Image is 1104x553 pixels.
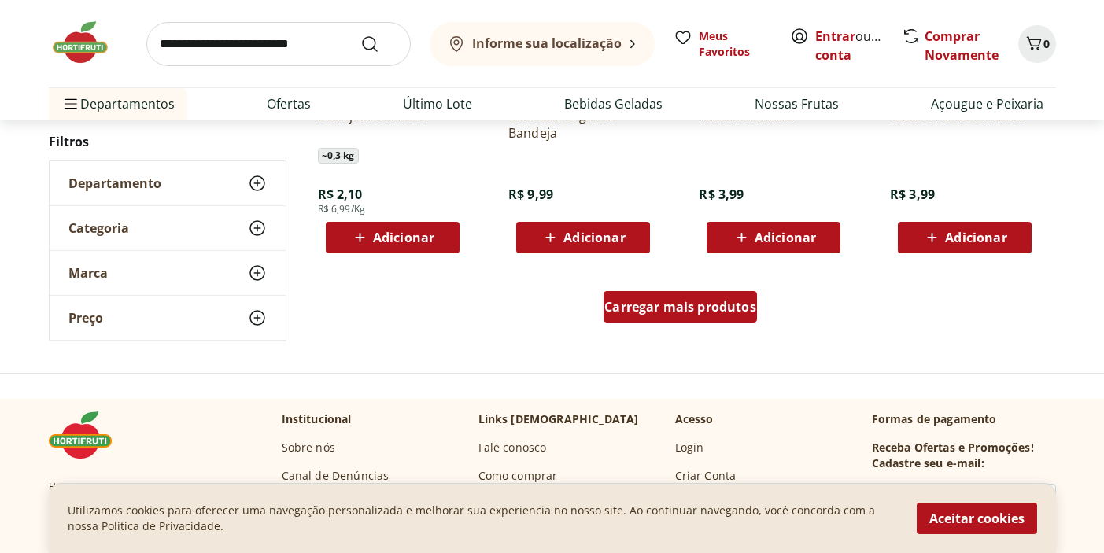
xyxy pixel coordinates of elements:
[675,440,704,455] a: Login
[815,28,902,64] a: Criar conta
[508,186,553,203] span: R$ 9,99
[50,296,286,340] button: Preço
[563,231,625,244] span: Adicionar
[403,94,472,113] a: Último Lote
[931,94,1043,113] a: Açougue e Peixaria
[49,126,286,157] h2: Filtros
[50,251,286,295] button: Marca
[707,222,840,253] button: Adicionar
[50,161,286,205] button: Departamento
[604,291,757,329] a: Carregar mais produtos
[68,310,103,326] span: Preço
[49,411,127,459] img: Hortifruti
[898,222,1032,253] button: Adicionar
[68,503,898,534] p: Utilizamos cookies para oferecer uma navegação personalizada e melhorar sua experiencia no nosso ...
[675,411,714,427] p: Acesso
[890,186,935,203] span: R$ 3,99
[755,231,816,244] span: Adicionar
[282,468,390,484] a: Canal de Denúncias
[478,440,547,455] a: Fale conosco
[68,175,161,191] span: Departamento
[318,107,467,142] a: Berinjela Unidade
[872,455,984,471] h3: Cadastre seu e-mail:
[674,28,771,60] a: Meus Favoritos
[50,206,286,250] button: Categoria
[1043,36,1050,51] span: 0
[318,186,363,203] span: R$ 2,10
[68,220,129,236] span: Categoria
[872,440,1034,455] h3: Receba Ofertas e Promoções!
[699,107,848,142] a: Rúcula Unidade
[604,300,756,313] span: Carregar mais produtos
[564,94,663,113] a: Bebidas Geladas
[945,231,1006,244] span: Adicionar
[326,222,460,253] button: Adicionar
[478,468,558,484] a: Como comprar
[61,85,175,123] span: Departamentos
[508,107,658,142] a: Cenoura Orgânica Bandeja
[917,503,1037,534] button: Aceitar cookies
[472,35,622,52] b: Informe sua localização
[430,22,655,66] button: Informe sua localização
[925,28,999,64] a: Comprar Novamente
[318,203,366,216] span: R$ 6,99/Kg
[815,27,885,65] span: ou
[1018,25,1056,63] button: Carrinho
[699,28,771,60] span: Meus Favoritos
[360,35,398,53] button: Submit Search
[373,231,434,244] span: Adicionar
[872,411,1056,427] p: Formas de pagamento
[61,85,80,123] button: Menu
[516,222,650,253] button: Adicionar
[267,94,311,113] a: Ofertas
[890,107,1039,142] a: Cheiro Verde Unidade
[815,28,855,45] a: Entrar
[68,265,108,281] span: Marca
[49,19,127,66] img: Hortifruti
[699,186,744,203] span: R$ 3,99
[755,94,839,113] a: Nossas Frutas
[478,411,639,427] p: Links [DEMOGRAPHIC_DATA]
[675,468,737,484] a: Criar Conta
[318,148,359,164] span: ~ 0,3 kg
[282,411,352,427] p: Institucional
[146,22,411,66] input: search
[282,440,335,455] a: Sobre nós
